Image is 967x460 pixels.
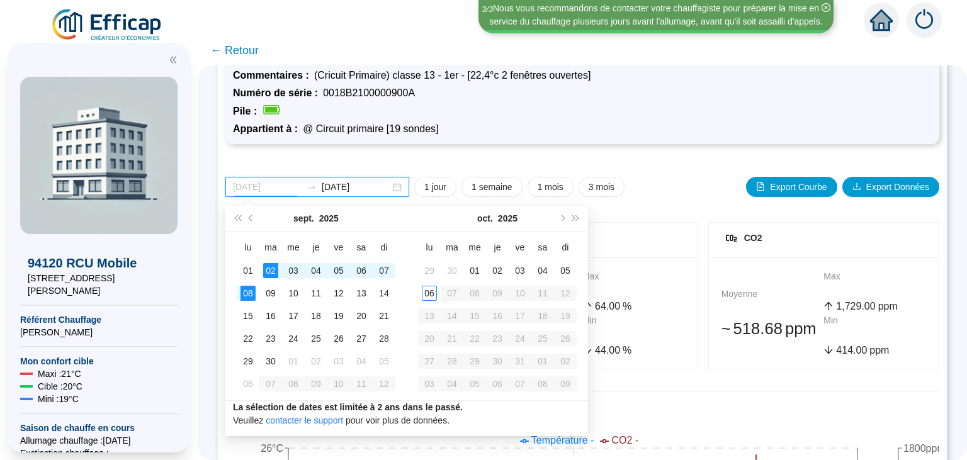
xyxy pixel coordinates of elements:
td: 2025-10-25 [531,327,554,350]
span: home [870,9,893,31]
div: 03 [331,354,346,369]
td: 2025-09-11 [305,282,327,305]
td: 2025-10-26 [554,327,577,350]
a: contacter le support [266,415,343,425]
button: Année précédente (Ctrl + gauche) [230,206,244,231]
td: 2025-10-10 [509,282,531,305]
div: 06 [240,376,256,391]
td: 2025-11-08 [531,373,554,395]
span: Mini : 19 °C [38,393,79,405]
td: 2025-09-04 [305,259,327,282]
td: 2025-11-07 [509,373,531,395]
td: 2025-09-20 [350,305,373,327]
button: Choisissez une année [319,206,339,231]
input: Date de début [233,181,302,194]
div: 08 [535,376,550,391]
button: Mois suivant (PageDown) [555,206,568,231]
td: 2025-10-02 [486,259,509,282]
td: 2025-11-05 [463,373,486,395]
span: 414 [836,345,853,356]
div: 01 [286,354,301,369]
strong: La sélection de dates est limitée à 2 ans dans le passé. [233,402,463,412]
td: 2025-09-27 [350,327,373,350]
span: file-image [756,182,765,191]
img: alerts [907,3,942,38]
div: 18 [535,308,550,323]
div: 25 [535,331,550,346]
button: Choisissez un mois [293,206,314,231]
div: 02 [558,354,573,369]
td: 2025-10-19 [554,305,577,327]
div: 27 [354,331,369,346]
span: 0018B2100000900A [323,87,415,98]
th: sa [350,237,373,259]
div: 15 [467,308,482,323]
th: di [373,237,395,259]
span: 3 mois [589,181,614,194]
span: Cible : 20 °C [38,380,82,393]
div: 16 [263,308,278,323]
span: Température - [531,435,594,446]
div: 12 [558,286,573,301]
td: 2025-10-01 [463,259,486,282]
td: 2025-10-24 [509,327,531,350]
span: .68 [760,320,783,337]
div: 04 [535,263,550,278]
div: 20 [422,331,437,346]
span: .00 [861,301,875,311]
td: 2025-09-06 [350,259,373,282]
th: me [282,237,305,259]
div: 10 [331,376,346,391]
span: .00 [853,345,867,356]
span: CO2 [744,233,762,243]
div: Max [823,270,926,296]
span: Mon confort cible [20,355,178,367]
div: 09 [263,286,278,301]
span: Numéro de série : [233,87,323,98]
span: Export Données [866,181,929,194]
div: 19 [331,308,346,323]
td: 2025-10-12 [554,282,577,305]
td: 2025-10-30 [486,350,509,373]
td: 2025-09-22 [237,327,259,350]
td: 2025-09-25 [305,327,327,350]
td: 2025-09-30 [441,259,463,282]
div: 03 [422,376,437,391]
td: 2025-10-09 [305,373,327,395]
div: 27 [422,354,437,369]
span: 44 [595,345,606,356]
td: 2025-09-24 [282,327,305,350]
div: 02 [490,263,505,278]
span: Allumage chauffage : [DATE] [20,434,178,447]
div: 14 [444,308,460,323]
div: 21 [444,331,460,346]
span: CO2 - [611,435,638,446]
td: 2025-10-22 [463,327,486,350]
div: 30 [490,354,505,369]
div: 28 [444,354,460,369]
td: 2025-10-29 [463,350,486,373]
div: 25 [308,331,324,346]
span: Pile : [233,106,262,116]
span: Export Courbe [770,181,827,194]
div: 14 [376,286,392,301]
div: 03 [286,263,301,278]
td: 2025-09-29 [237,350,259,373]
div: 04 [308,263,324,278]
td: 2025-10-02 [305,350,327,373]
div: 21 [376,308,392,323]
td: 2025-09-16 [259,305,282,327]
td: 2025-09-14 [373,282,395,305]
div: 01 [467,263,482,278]
div: 08 [467,286,482,301]
td: 2025-11-09 [554,373,577,395]
td: 2025-10-04 [350,350,373,373]
div: 08 [240,286,256,301]
div: 29 [422,263,437,278]
td: 2025-11-06 [486,373,509,395]
div: 29 [240,354,256,369]
span: arrow-up [823,301,834,311]
span: .00 [606,301,620,311]
div: 08 [286,376,301,391]
div: 12 [376,376,392,391]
